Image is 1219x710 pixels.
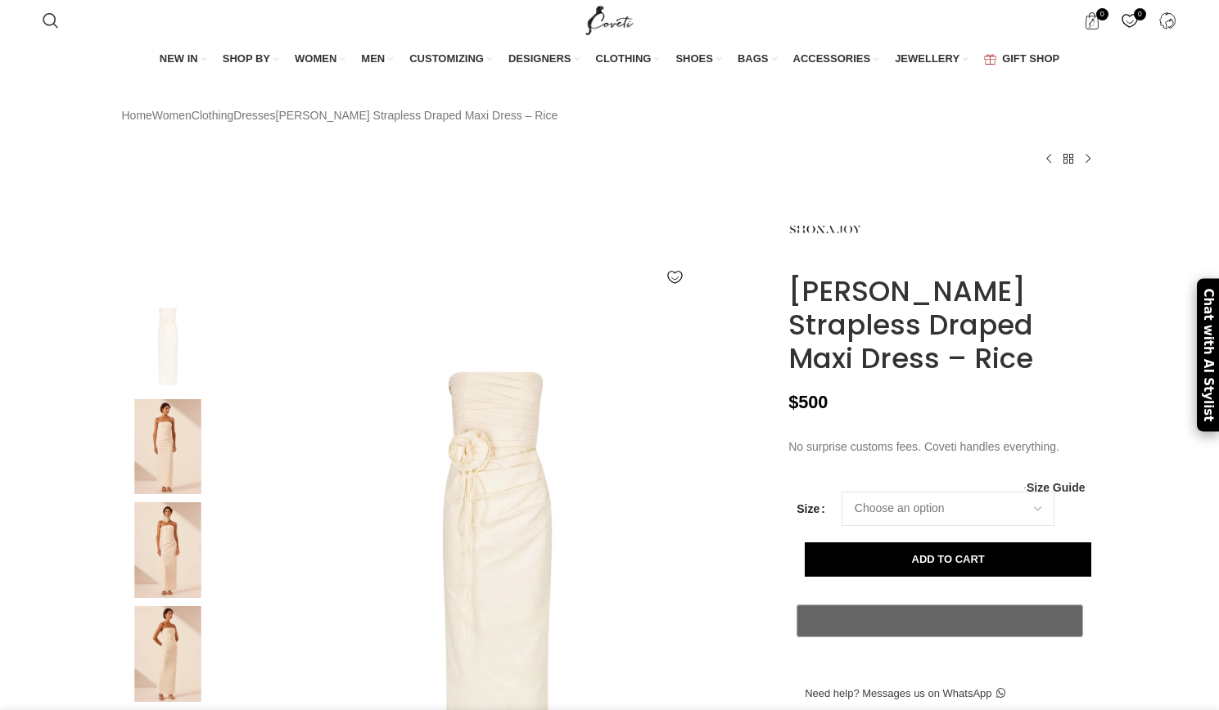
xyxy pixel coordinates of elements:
[1039,149,1059,169] a: Previous product
[738,52,769,66] span: BAGS
[409,43,492,77] a: CUSTOMIZING
[295,52,336,66] span: WOMEN
[192,106,233,124] a: Clothing
[788,392,828,412] bdi: 500
[895,52,959,66] span: JEWELLERY
[409,52,484,66] span: CUSTOMIZING
[582,13,637,26] a: Site logo
[361,43,393,77] a: MEN
[508,52,571,66] span: DESIGNERS
[1096,8,1108,20] span: 0
[118,502,218,598] img: Shona Joy Dresses
[1078,149,1098,169] a: Next product
[508,43,580,77] a: DESIGNERS
[788,275,1097,375] h1: [PERSON_NAME] Strapless Draped Maxi Dress – Rice
[1113,4,1147,37] a: 0
[895,43,968,77] a: JEWELLERY
[118,606,218,702] img: Shona Joy Dresses
[1076,4,1109,37] a: 0
[805,542,1091,577] button: Add to cart
[361,52,385,66] span: MEN
[118,399,218,495] img: Shona Joy Dresses
[233,106,275,124] a: Dresses
[788,438,1097,456] p: No surprise customs fees. Coveti handles everything.
[675,43,721,77] a: SHOES
[160,52,198,66] span: NEW IN
[738,43,777,77] a: BAGS
[788,193,862,267] img: Shona Joy
[797,604,1083,637] button: Pay with GPay
[984,54,996,65] img: GiftBag
[797,500,825,518] label: Size
[223,43,278,77] a: SHOP BY
[160,43,206,77] a: NEW IN
[1134,8,1146,20] span: 0
[223,52,270,66] span: SHOP BY
[1002,52,1059,66] span: GIFT SHOP
[34,43,1185,77] div: Main navigation
[122,106,558,124] nav: Breadcrumb
[34,4,67,37] a: Search
[793,43,879,77] a: ACCESSORIES
[596,52,652,66] span: CLOTHING
[1113,4,1147,37] div: My Wishlist
[675,52,713,66] span: SHOES
[788,392,798,412] span: $
[122,106,152,124] a: Home
[984,43,1059,77] a: GIFT SHOP
[295,43,345,77] a: WOMEN
[793,52,871,66] span: ACCESSORIES
[152,106,192,124] a: Women
[596,43,660,77] a: CLOTHING
[276,106,558,124] span: [PERSON_NAME] Strapless Draped Maxi Dress – Rice
[793,645,1086,647] iframe: Secure express checkout frame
